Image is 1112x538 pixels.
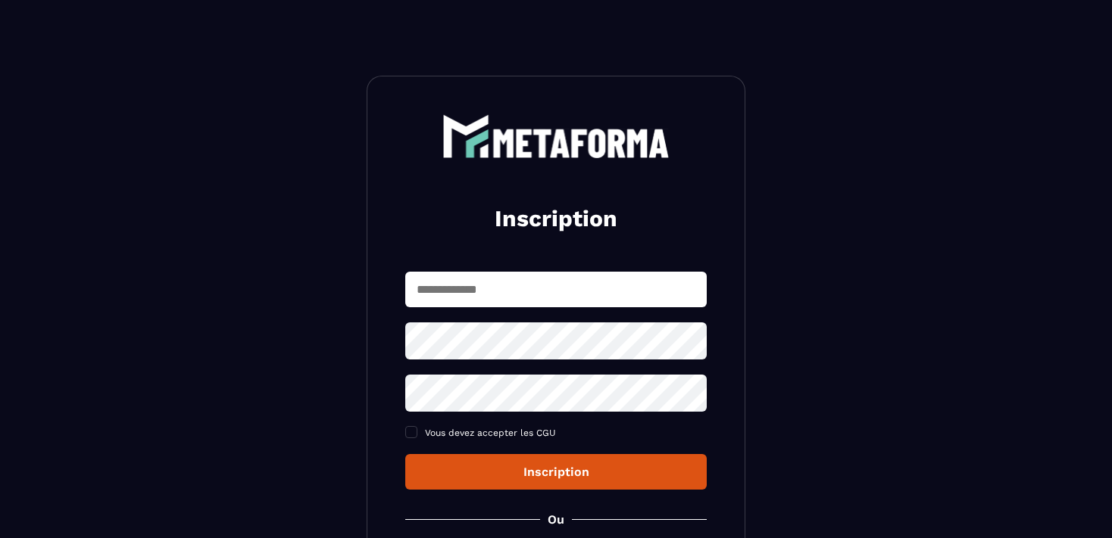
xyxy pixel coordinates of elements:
p: Ou [548,512,564,527]
div: Inscription [417,465,695,479]
a: logo [405,114,707,158]
button: Inscription [405,454,707,490]
h2: Inscription [423,204,689,234]
img: logo [442,114,670,158]
span: Vous devez accepter les CGU [425,428,556,438]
